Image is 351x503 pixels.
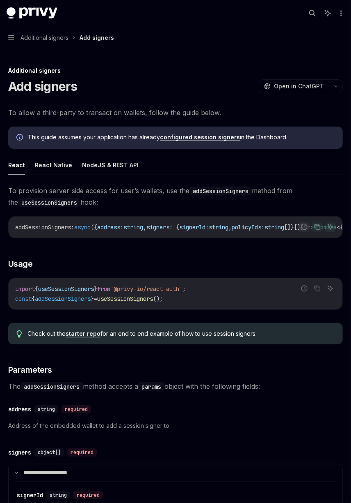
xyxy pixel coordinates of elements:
code: useSessionSigners [18,198,80,207]
span: useSessionSigners [97,295,153,302]
h1: Add signers [8,79,77,94]
svg: Tip [16,330,22,338]
span: This guide assumes your application has already in the Dashboard. [28,133,335,141]
button: Ask AI [325,222,336,232]
span: import [15,285,35,293]
span: Address of the embedded wallet to add a session signer to. [8,421,343,431]
span: => [307,224,314,231]
a: starter repo [66,330,100,337]
span: policyIds [232,224,261,231]
svg: Info [16,134,25,142]
span: : [71,224,74,231]
button: Ask AI [325,283,336,294]
span: signers [146,224,169,231]
div: signerId [17,491,43,499]
span: Parameters [8,364,52,376]
span: The method accepts a object with the following fields: [8,381,343,392]
div: Add signers [80,33,114,43]
button: Copy the contents from the code block [312,283,323,294]
button: NodeJS & REST API [82,155,139,175]
span: To provision server-side access for user’s wallets, use the method from the hook: [8,185,343,208]
span: string [50,492,67,498]
span: : { [169,224,179,231]
code: params [138,382,164,391]
span: Open in ChatGPT [274,82,324,90]
span: from [97,285,110,293]
span: ({ [91,224,97,231]
button: Report incorrect code [299,222,310,232]
span: , [143,224,146,231]
div: signers [8,448,31,457]
span: : [261,224,264,231]
span: []}[]}) [284,224,307,231]
span: { [340,224,343,231]
span: { [32,295,35,302]
span: } [94,285,97,293]
span: } [91,295,94,302]
span: < [337,224,340,231]
span: Additional signers [21,33,68,43]
button: Report incorrect code [299,283,310,294]
span: address [97,224,120,231]
span: const [15,295,32,302]
span: string [209,224,228,231]
span: { [35,285,38,293]
span: To allow a third-party to transact on wallets, follow the guide below. [8,107,343,118]
span: (); [153,295,163,302]
span: signerId [179,224,205,231]
button: React Native [35,155,72,175]
code: addSessionSigners [21,382,83,391]
a: configured session signers [160,134,240,141]
code: addSessionSigners [189,187,252,196]
span: Check out the for an end to end example of how to use session signers. [27,330,335,338]
span: ; [182,285,186,293]
div: required [73,491,103,499]
div: address [8,405,31,413]
span: string [264,224,284,231]
span: : [205,224,209,231]
span: object[] [38,449,61,456]
span: : [120,224,123,231]
span: string [123,224,143,231]
button: More actions [336,7,344,19]
div: required [67,448,97,457]
div: Additional signers [8,67,343,75]
img: dark logo [7,7,57,19]
button: Open in ChatGPT [259,79,329,93]
button: React [8,155,25,175]
span: addSessionSigners [35,295,91,302]
span: useSessionSigners [38,285,94,293]
span: '@privy-io/react-auth' [110,285,182,293]
span: = [94,295,97,302]
button: Copy the contents from the code block [312,222,323,232]
span: async [74,224,91,231]
span: Usage [8,258,33,270]
span: , [228,224,232,231]
span: addSessionSigners [15,224,71,231]
div: required [62,405,91,413]
span: string [38,406,55,413]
